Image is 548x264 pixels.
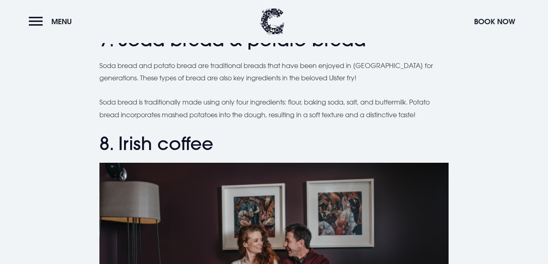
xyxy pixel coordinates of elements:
[260,8,285,35] img: Clandeboye Lodge
[99,59,448,84] p: Soda bread and potato bread are traditional breads that have been enjoyed in [GEOGRAPHIC_DATA] fo...
[99,29,448,51] h2: 7. Soda bread & potato bread
[51,17,72,26] span: Menu
[470,13,519,30] button: Book Now
[29,13,76,30] button: Menu
[99,96,448,121] p: Soda bread is traditionally made using only four ingredients: flour, baking soda, salt, and butte...
[99,133,448,155] h2: 8. Irish coffee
